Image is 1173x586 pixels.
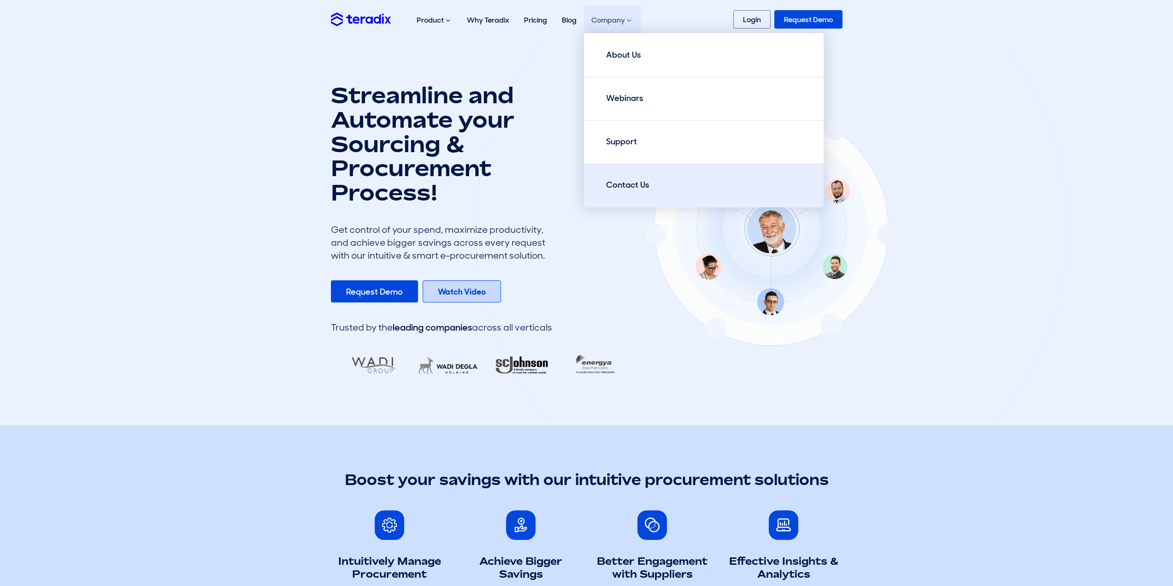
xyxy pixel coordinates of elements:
[331,469,843,490] h2: Boost your savings with our intuitive procurement solutions
[331,321,552,334] div: Trusted by the across all verticals
[606,92,643,105] div: Webinars
[554,6,584,35] a: Blog
[725,555,843,581] h3: Effective Insights & Analytics
[331,223,552,262] div: Get control of your spend, maximize productivity, and achieve bigger savings across every request...
[606,136,637,148] div: Support
[1112,525,1160,573] iframe: Chatbot
[460,6,517,35] a: Why Teradix
[423,280,501,302] a: Watch Video
[409,6,460,35] div: Product
[774,10,843,29] a: Request Demo
[584,6,641,35] div: Company
[517,6,554,35] a: Pricing
[594,555,711,581] h3: Better Engagement with Suppliers
[462,555,580,581] h3: Achieve Bigger Savings
[584,77,824,121] a: Webinars
[331,83,552,205] h1: Streamline and Automate your Sourcing & Procurement Process!
[606,49,641,61] div: About Us
[438,286,486,297] b: Watch Video
[584,163,824,207] a: Contact Us
[484,350,559,380] img: RA
[331,12,391,26] img: Teradix logo
[393,321,472,333] span: leading companies
[331,555,448,581] h3: Intuitively Manage Procurement
[733,10,771,29] a: Login
[584,33,824,77] a: About Us
[584,120,824,164] a: Support
[411,350,485,380] img: LifeMakers
[331,280,418,302] a: Request Demo
[606,179,649,191] div: Contact Us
